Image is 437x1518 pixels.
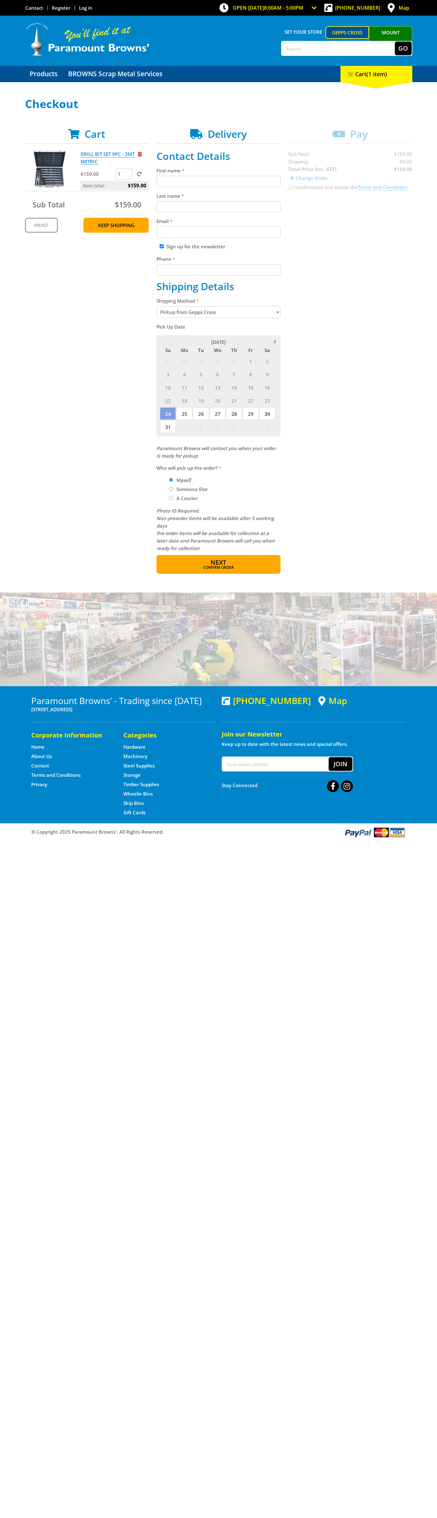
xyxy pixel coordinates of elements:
h5: Corporate Information [31,731,111,740]
span: 10 [160,381,176,394]
img: Paramount Browns' [25,22,150,57]
em: Paramount Browns will contact you when your order is ready for pickup [156,445,276,459]
span: Sub Total [32,200,65,210]
a: Go to the Hardware page [123,744,146,750]
label: Email [156,217,281,225]
label: A Courier [174,493,200,504]
div: Cart [340,66,412,82]
span: Set your store [281,26,326,37]
button: Join [329,757,352,771]
a: Go to the Storage page [123,772,141,778]
a: Go to the registration page [52,5,70,11]
div: Stay Connected [222,778,353,793]
h1: Checkout [25,98,412,110]
label: Phone [156,255,281,263]
a: Keep Shopping [83,218,149,233]
span: 3 [160,368,176,380]
a: View a map of Gepps Cross location [318,696,347,706]
span: 25 [176,407,192,420]
span: (1 item) [366,70,387,78]
p: [STREET_ADDRESS] [31,706,216,713]
span: 21 [226,394,242,407]
label: Shipping Method [156,297,281,305]
span: 27 [210,407,226,420]
label: Pick Up Date [156,323,281,330]
p: $159.00 [81,170,114,178]
em: Photo ID Required. Non-preorder items will be available after 5 working days Pre-order items will... [156,508,275,551]
h2: Contact Details [156,150,281,162]
span: Sa [259,346,275,354]
span: 20 [210,394,226,407]
a: Go to the Privacy page [31,781,47,788]
a: Gepps Cross [325,26,369,39]
a: Log in [79,5,92,11]
label: Myself [174,475,193,485]
span: 31 [226,355,242,367]
span: 2 [259,355,275,367]
h5: Join our Newsletter [222,730,406,739]
a: Go to the Contact page [31,762,49,769]
span: 2 [193,420,209,433]
span: 8:00am - 5:00pm [264,4,303,11]
img: DRILL BIT SET 9PC - 3MT METRIC [31,150,68,188]
h5: Categories [123,731,203,740]
span: 29 [243,407,259,420]
input: Please select who will pick up the order. [169,478,173,482]
span: 5 [243,420,259,433]
span: 23 [259,394,275,407]
input: Please enter your email address. [156,226,281,238]
span: Tu [193,346,209,354]
img: PayPal, Mastercard, Visa accepted [344,826,406,838]
a: Go to the Machinery page [123,753,147,760]
span: 19 [193,394,209,407]
span: Mo [176,346,192,354]
span: 17 [160,394,176,407]
span: $159.00 [115,200,141,210]
span: Next [211,558,226,567]
input: Please enter your telephone number. [156,264,281,275]
span: Confirm order [170,566,267,569]
span: 22 [243,394,259,407]
a: Go to the BROWNS Scrap Metal Services page [63,66,167,82]
span: 16 [259,381,275,394]
span: 27 [160,355,176,367]
a: Go to the Terms and Conditions page [31,772,81,778]
a: Go to the About Us page [31,753,52,760]
a: Go to the Gift Cards page [123,809,146,816]
span: OPEN [DATE] [233,4,303,11]
span: Delivery [208,127,247,141]
span: Th [226,346,242,354]
input: Your email address [222,757,329,771]
span: Fr [243,346,259,354]
input: Please select who will pick up the order. [169,487,173,491]
span: We [210,346,226,354]
label: Who will pick up the order? [156,464,281,472]
span: 3 [210,420,226,433]
label: Sign up for the newsletter [166,243,225,250]
button: Next Confirm order [156,555,281,574]
label: Last name [156,192,281,200]
span: 4 [176,368,192,380]
a: DRILL BIT SET 9PC - 3MT METRIC [81,151,135,165]
span: 14 [226,381,242,394]
button: Go [395,42,412,55]
span: 18 [176,394,192,407]
span: 26 [193,407,209,420]
span: 5 [193,368,209,380]
a: Go to the Contact page [25,5,43,11]
span: 11 [176,381,192,394]
span: [DATE] [211,339,226,345]
p: Keep up to date with the latest news and special offers. [222,740,406,748]
span: 28 [176,355,192,367]
a: Print [25,218,58,233]
a: Remove from cart [138,151,142,157]
a: Go to the Home page [31,744,45,750]
span: 30 [259,407,275,420]
span: 15 [243,381,259,394]
span: 1 [176,420,192,433]
div: ® Copyright 2025 Paramount Browns'. All Rights Reserved. [25,826,412,838]
label: First name [156,167,281,174]
span: 24 [160,407,176,420]
a: Go to the Steel Supplies page [123,762,155,769]
div: [PHONE_NUMBER] [222,696,311,706]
